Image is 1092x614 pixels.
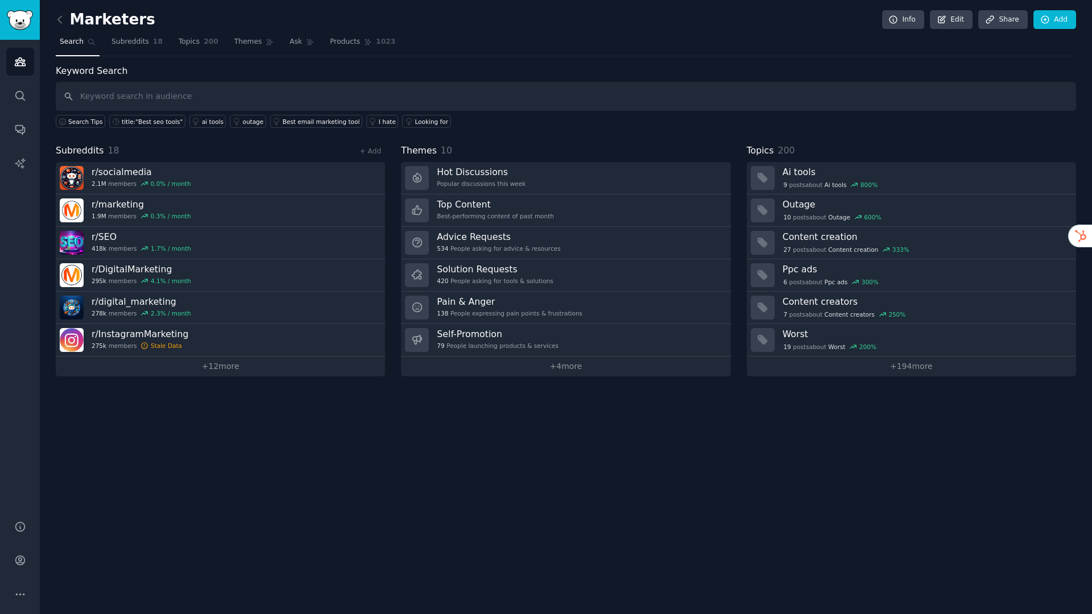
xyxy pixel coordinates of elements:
[783,213,791,221] span: 10
[747,324,1076,356] a: Worst19postsaboutWorst200%
[175,33,222,56] a: Topics200
[864,213,881,221] div: 600 %
[437,277,553,285] div: People asking for tools & solutions
[60,198,84,222] img: marketing
[230,33,278,56] a: Themes
[892,246,909,254] div: 333 %
[92,212,191,220] div: members
[56,194,385,227] a: r/marketing1.9Mmembers0.3% / month
[401,194,730,227] a: Top ContentBest-performing content of past month
[401,162,730,194] a: Hot DiscussionsPopular discussions this week
[783,342,878,352] div: post s about
[60,231,84,255] img: SEO
[828,343,845,351] span: Worst
[56,324,385,356] a: r/InstagramMarketing275kmembersStale Data
[437,244,448,252] span: 534
[437,244,560,252] div: People asking for advice & resources
[401,227,730,259] a: Advice Requests534People asking for advice & resources
[783,181,787,189] span: 9
[437,166,526,178] h3: Hot Discussions
[783,309,907,320] div: post s about
[437,296,582,308] h3: Pain & Anger
[401,144,437,158] span: Themes
[326,33,399,56] a: Products1023
[92,277,106,285] span: 295k
[401,324,730,356] a: Self-Promotion79People launching products & services
[92,309,191,317] div: members
[60,166,84,190] img: socialmedia
[978,10,1027,30] a: Share
[437,180,526,188] div: Popular discussions this week
[56,11,155,29] h2: Marketers
[92,342,106,350] span: 275k
[783,180,879,190] div: post s about
[783,296,1068,308] h3: Content creators
[109,115,185,128] a: title:"Best seo tools"
[107,33,167,56] a: Subreddits18
[286,33,318,56] a: Ask
[151,244,191,252] div: 1.7 % / month
[861,181,878,189] div: 800 %
[401,356,730,376] a: +4more
[437,212,554,220] div: Best-performing content of past month
[92,244,191,252] div: members
[151,180,191,188] div: 0.0 % / month
[783,244,911,255] div: post s about
[92,180,191,188] div: members
[92,212,106,220] span: 1.9M
[270,115,362,128] a: Best email marketing tool
[92,342,188,350] div: members
[783,231,1068,243] h3: Content creation
[92,198,191,210] h3: r/ marketing
[56,292,385,324] a: r/digital_marketing278kmembers2.3% / month
[56,227,385,259] a: r/SEO418kmembers1.7% / month
[437,277,448,285] span: 420
[92,328,188,340] h3: r/ InstagramMarketing
[747,356,1076,376] a: +194more
[437,342,559,350] div: People launching products & services
[366,115,399,128] a: I hate
[882,10,924,30] a: Info
[108,145,119,156] span: 18
[56,115,105,128] button: Search Tips
[151,212,191,220] div: 0.3 % / month
[56,259,385,292] a: r/DigitalMarketing295kmembers4.1% / month
[56,162,385,194] a: r/socialmedia2.1Mmembers0.0% / month
[379,118,396,126] div: I hate
[747,194,1076,227] a: Outage10postsaboutOutage600%
[437,342,444,350] span: 79
[92,166,191,178] h3: r/ socialmedia
[828,213,850,221] span: Outage
[68,118,103,126] span: Search Tips
[151,342,182,350] div: Stale Data
[825,181,847,189] span: Ai tools
[783,263,1068,275] h3: Ppc ads
[437,263,553,275] h3: Solution Requests
[859,343,876,351] div: 200 %
[415,118,448,126] div: Looking for
[437,328,559,340] h3: Self-Promotion
[862,278,879,286] div: 300 %
[888,310,905,318] div: 250 %
[783,328,1068,340] h3: Worst
[783,212,882,222] div: post s about
[747,162,1076,194] a: Ai tools9postsaboutAi tools800%
[151,309,191,317] div: 2.3 % / month
[60,37,84,47] span: Search
[56,65,127,76] label: Keyword Search
[60,328,84,352] img: InstagramMarketing
[92,244,106,252] span: 418k
[783,277,880,287] div: post s about
[783,310,787,318] span: 7
[92,309,106,317] span: 278k
[825,310,875,318] span: Content creators
[122,118,183,126] div: title:"Best seo tools"
[747,144,774,158] span: Topics
[92,180,106,188] span: 2.1M
[230,115,266,128] a: outage
[189,115,226,128] a: ai tools
[92,296,191,308] h3: r/ digital_marketing
[234,37,262,47] span: Themes
[151,277,191,285] div: 4.1 % / month
[747,227,1076,259] a: Content creation27postsaboutContent creation333%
